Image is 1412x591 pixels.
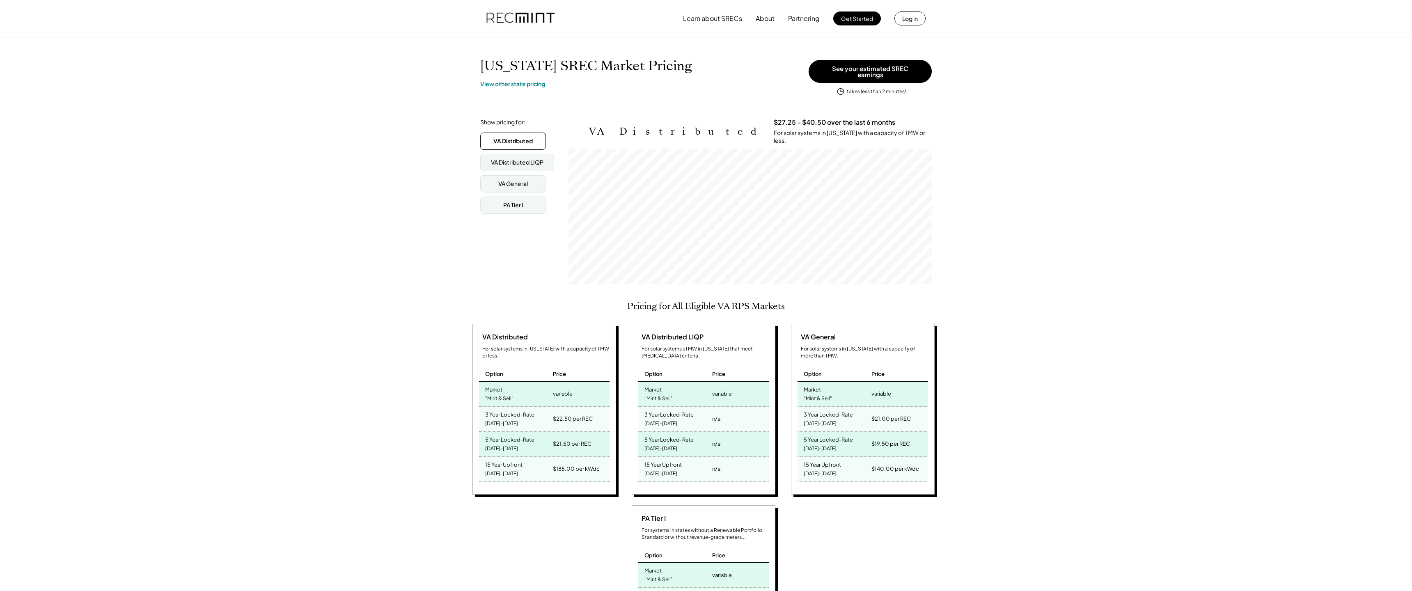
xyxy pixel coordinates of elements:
a: View other state pricing [480,80,545,88]
h1: [US_STATE] SREC Market Pricing [480,58,692,74]
div: Option [804,370,822,378]
div: $21.00 per REC [871,413,911,424]
div: Price [871,370,885,378]
div: variable [712,569,732,581]
div: [DATE]-[DATE] [485,418,518,429]
div: [DATE]-[DATE] [804,468,837,479]
div: 5 Year Locked-Rate [804,434,853,443]
div: For systems in states without a Renewable Portfolio Standard or without revenue-grade meters... [642,527,769,541]
button: Partnering [788,10,820,27]
div: variable [553,388,573,399]
div: Price [553,370,566,378]
div: "Mint & Sell" [644,393,673,404]
div: Price [712,552,725,559]
div: variable [871,388,891,399]
div: n/a [712,413,720,424]
div: $185.00 per kWdc [553,463,600,474]
div: PA Tier I [638,514,666,523]
img: recmint-logotype%403x.png [486,5,555,32]
div: Market [644,565,662,574]
div: takes less than 2 minutes! [847,88,906,95]
div: "Mint & Sell" [804,393,832,404]
div: Market [644,384,662,393]
div: VA General [798,332,836,341]
div: [DATE]-[DATE] [485,443,518,454]
button: Get Started [833,11,881,25]
div: 3 Year Locked-Rate [804,409,853,418]
div: VA Distributed LIQP [491,158,543,167]
div: 15 Year Upfront [804,459,841,468]
div: [DATE]-[DATE] [644,418,677,429]
button: Log in [894,11,926,25]
div: 5 Year Locked-Rate [485,434,534,443]
h2: VA Distributed [589,126,761,137]
div: Option [485,370,503,378]
div: PA Tier I [503,201,523,209]
h2: Pricing for All Eligible VA RPS Markets [627,301,785,312]
button: About [756,10,775,27]
div: For solar systems in [US_STATE] with a capacity of 1 MW or less. [482,346,610,360]
div: [DATE]-[DATE] [644,443,677,454]
div: "Mint & Sell" [485,393,513,404]
div: n/a [712,463,720,474]
div: VA Distributed LIQP [638,332,704,341]
div: $21.50 per REC [553,438,591,449]
div: $140.00 per kWdc [871,463,919,474]
div: Price [712,370,725,378]
div: Show pricing for: [480,118,525,126]
div: VA Distributed [493,137,533,145]
div: 3 Year Locked-Rate [644,409,694,418]
div: [DATE]-[DATE] [804,418,837,429]
button: Learn about SRECs [683,10,742,27]
div: VA General [498,180,528,188]
div: n/a [712,438,720,449]
div: [DATE]-[DATE] [644,468,677,479]
div: Market [804,384,821,393]
div: [DATE]-[DATE] [485,468,518,479]
div: For solar systems in [US_STATE] with a capacity of 1 MW or less. [774,129,932,145]
div: [DATE]-[DATE] [804,443,837,454]
div: For solar systems ≤1 MW in [US_STATE] that meet [MEDICAL_DATA] criteria. [642,346,769,360]
div: 3 Year Locked-Rate [485,409,534,418]
div: 15 Year Upfront [485,459,523,468]
div: Market [485,384,502,393]
div: $19.50 per REC [871,438,910,449]
div: variable [712,388,732,399]
div: Option [644,552,662,559]
div: "Mint & Sell" [644,574,673,585]
div: 15 Year Upfront [644,459,682,468]
button: See your estimated SREC earnings [809,60,932,83]
h3: $27.25 - $40.50 over the last 6 months [774,118,895,127]
div: 5 Year Locked-Rate [644,434,694,443]
div: For solar systems in [US_STATE] with a capacity of more than 1 MW. [801,346,928,360]
div: $22.50 per REC [553,413,593,424]
div: Option [644,370,662,378]
div: VA Distributed [479,332,528,341]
